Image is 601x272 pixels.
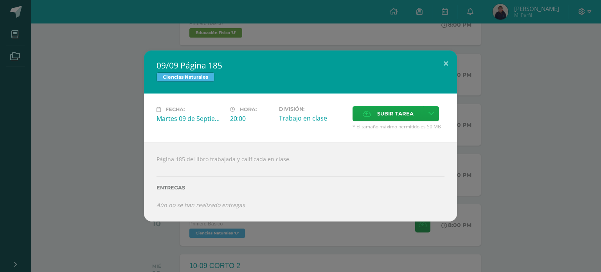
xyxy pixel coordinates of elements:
[230,114,273,123] div: 20:00
[377,106,414,121] span: Subir tarea
[157,60,444,71] h2: 09/09 Página 185
[279,114,346,122] div: Trabajo en clase
[279,106,346,112] label: División:
[435,50,457,77] button: Close (Esc)
[157,72,214,82] span: Ciencias Naturales
[240,106,257,112] span: Hora:
[157,185,444,191] label: Entregas
[353,123,444,130] span: * El tamaño máximo permitido es 50 MB
[157,201,245,209] i: Aún no se han realizado entregas
[166,106,185,112] span: Fecha:
[157,114,224,123] div: Martes 09 de Septiembre
[144,142,457,222] div: Página 185 del libro trabajada y calificada en clase.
